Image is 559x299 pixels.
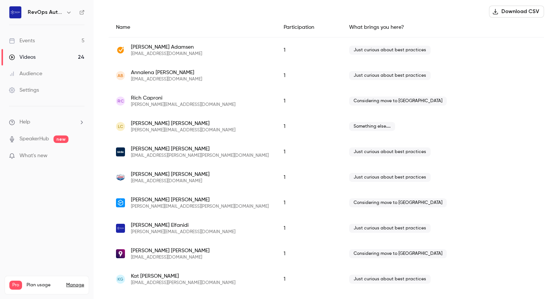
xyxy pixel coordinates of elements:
span: Just curious about best practices [349,147,431,156]
h6: RevOps Automated [28,9,63,16]
div: 1 [276,216,342,241]
div: What brings you here? [342,18,544,37]
img: RevOps Automated [9,6,21,18]
div: Audience [9,70,42,77]
iframe: Noticeable Trigger [76,153,85,159]
span: [PERSON_NAME][EMAIL_ADDRESS][DOMAIN_NAME] [131,229,235,235]
span: AB [117,72,123,79]
div: h.dunn@stuart.com [109,190,544,216]
span: Just curious about best practices [349,224,431,233]
span: Considering move to [GEOGRAPHIC_DATA] [349,198,447,207]
span: Pro [9,281,22,290]
span: Kat [PERSON_NAME] [131,272,235,280]
div: 1 [276,63,342,88]
div: Events [9,37,35,45]
span: Just curious about best practices [349,275,431,284]
span: [EMAIL_ADDRESS][DOMAIN_NAME] [131,254,210,260]
span: Considering move to [GEOGRAPHIC_DATA] [349,97,447,106]
div: 1 [276,139,342,165]
span: [PERSON_NAME] Adamsen [131,43,202,51]
span: Annalena [PERSON_NAME] [131,69,202,76]
span: [PERSON_NAME][EMAIL_ADDRESS][DOMAIN_NAME] [131,127,235,133]
a: Manage [66,282,84,288]
span: [PERSON_NAME] Elfanidi [131,222,235,229]
div: 1 [276,114,342,139]
div: kat.geary@personifyhealth.com [109,266,544,292]
div: 1 [276,88,342,114]
div: richard@capscale.pro [109,88,544,114]
span: [EMAIL_ADDRESS][PERSON_NAME][DOMAIN_NAME] [131,280,235,286]
div: Settings [9,86,39,94]
img: stuart.com [116,198,125,207]
span: new [54,135,68,143]
span: Help [19,118,30,126]
div: 1 [276,165,342,190]
span: Just curious about best practices [349,46,431,55]
div: mattias.adamsen@getaccept.com [109,37,544,63]
div: 1 [276,190,342,216]
span: [PERSON_NAME] [PERSON_NAME] [131,247,210,254]
button: Download CSV [489,6,544,18]
img: getaccept.com [116,46,125,55]
div: Videos [9,54,36,61]
span: [PERSON_NAME] [PERSON_NAME] [131,145,269,153]
li: help-dropdown-opener [9,118,85,126]
span: RC [117,98,124,104]
img: birdie.care [116,147,125,156]
div: jdavis@lucasoil.com [109,165,544,190]
div: 1 [276,241,342,266]
span: [EMAIL_ADDRESS][DOMAIN_NAME] [131,76,202,82]
span: [PERSON_NAME][EMAIL_ADDRESS][PERSON_NAME][DOMAIN_NAME] [131,204,269,210]
div: annalena@hellopanso.com [109,63,544,88]
div: memo@severalnines.com [109,241,544,266]
span: Just curious about best practices [349,173,431,182]
span: Just curious about best practices [349,71,431,80]
div: lewis@provalis.co.uk [109,114,544,139]
span: [PERSON_NAME] [PERSON_NAME] [131,120,235,127]
img: revopsautomated.com [116,224,125,233]
span: [EMAIL_ADDRESS][PERSON_NAME][PERSON_NAME][DOMAIN_NAME] [131,153,269,159]
span: Rich Caproni [131,94,235,102]
img: severalnines.com [116,249,125,258]
div: Name [109,18,276,37]
div: 1 [276,37,342,63]
span: KG [117,276,123,283]
span: [PERSON_NAME][EMAIL_ADDRESS][DOMAIN_NAME] [131,102,235,108]
span: LC [118,123,123,130]
div: 1 [276,266,342,292]
span: What's new [19,152,48,160]
a: SpeakerHub [19,135,49,143]
span: [PERSON_NAME] [PERSON_NAME] [131,196,269,204]
span: [PERSON_NAME] [PERSON_NAME] [131,171,210,178]
div: Participation [276,18,342,37]
span: Considering move to [GEOGRAPHIC_DATA] [349,249,447,258]
span: Something else.... [349,122,395,131]
span: [EMAIL_ADDRESS][DOMAIN_NAME] [131,178,210,184]
span: [EMAIL_ADDRESS][DOMAIN_NAME] [131,51,202,57]
span: Plan usage [27,282,62,288]
div: ali@revopsautomated.com [109,216,544,241]
img: lucasoil.com [116,173,125,182]
div: luke.cullimore@birdie.care [109,139,544,165]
